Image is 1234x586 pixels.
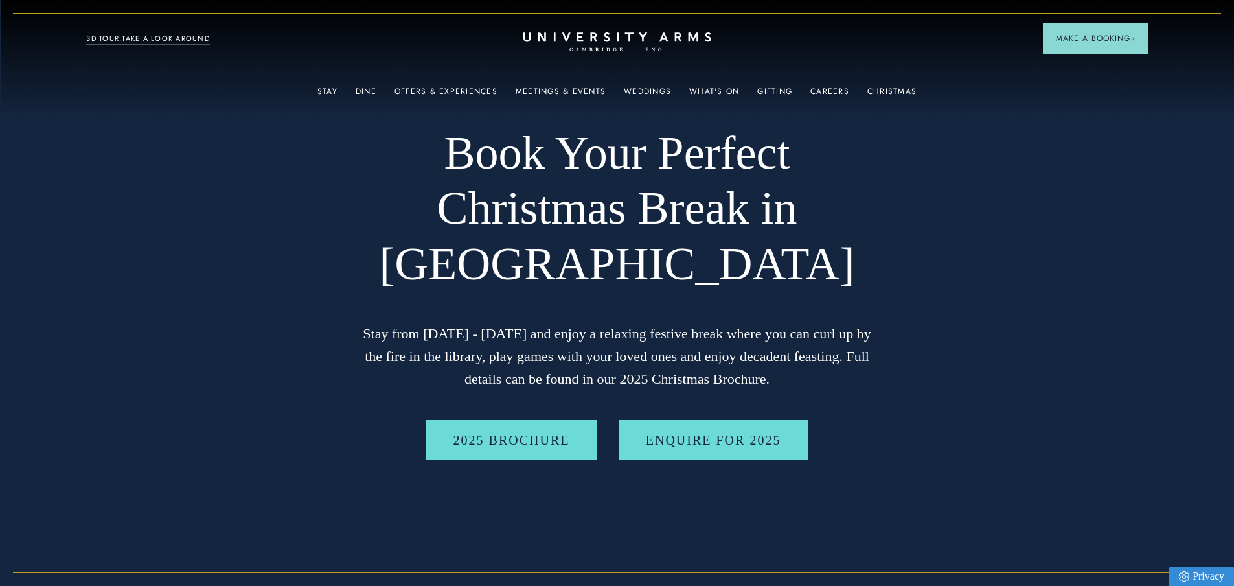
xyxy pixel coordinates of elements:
[523,32,711,53] a: Home
[810,87,849,104] a: Careers
[1179,571,1189,582] img: Privacy
[1043,23,1148,54] button: Make a BookingArrow icon
[516,87,606,104] a: Meetings & Events
[1130,36,1135,41] img: Arrow icon
[619,420,808,460] a: Enquire for 2025
[394,87,497,104] a: Offers & Experiences
[1169,567,1234,586] a: Privacy
[426,420,597,460] a: 2025 BROCHURE
[689,87,739,104] a: What's On
[358,322,876,391] p: Stay from [DATE] - [DATE] and enjoy a relaxing festive break where you can curl up by the fire in...
[317,87,337,104] a: Stay
[757,87,792,104] a: Gifting
[86,33,210,45] a: 3D TOUR:TAKE A LOOK AROUND
[358,126,876,292] h1: Book Your Perfect Christmas Break in [GEOGRAPHIC_DATA]
[867,87,917,104] a: Christmas
[624,87,671,104] a: Weddings
[356,87,376,104] a: Dine
[1056,32,1135,44] span: Make a Booking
